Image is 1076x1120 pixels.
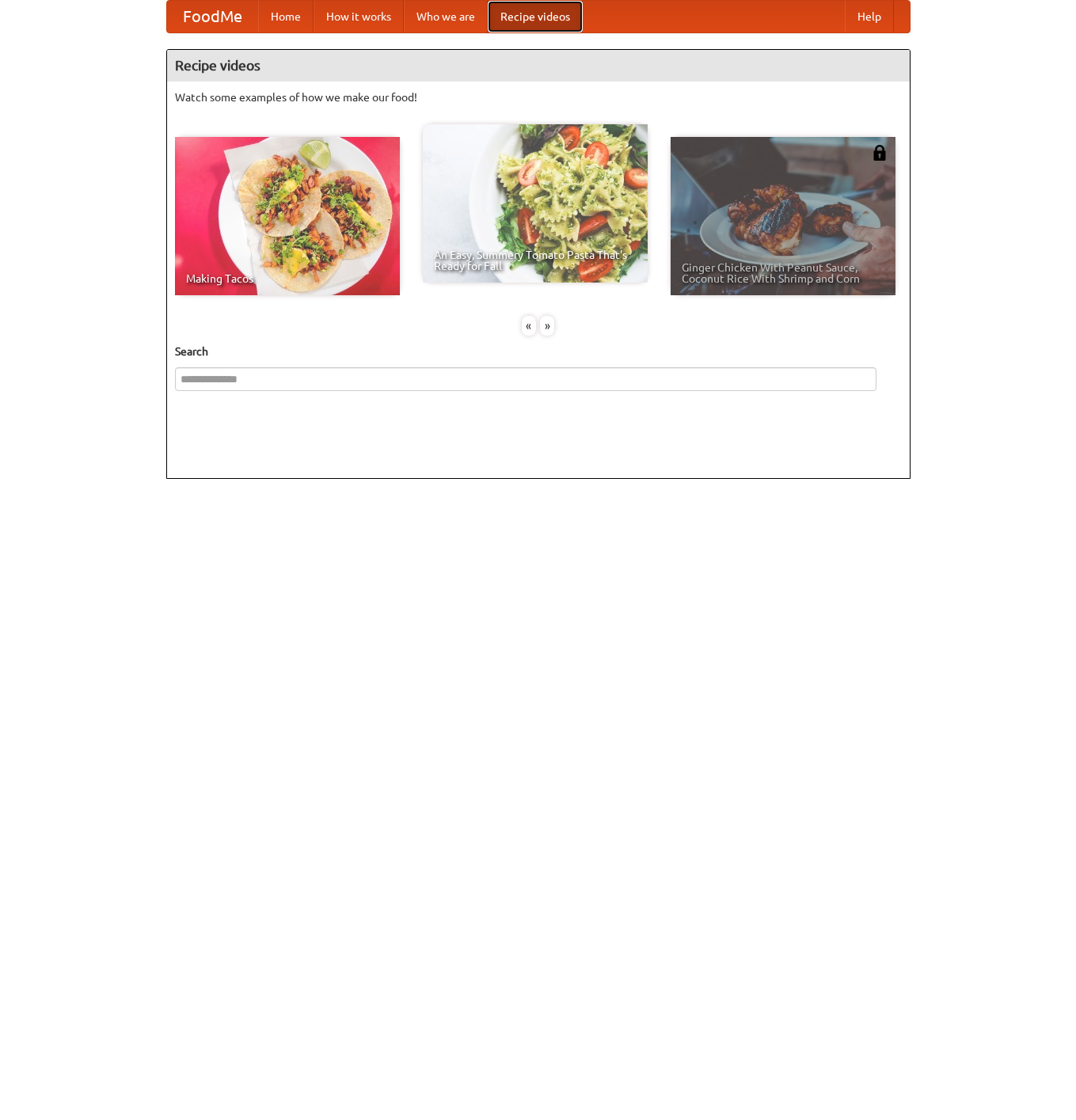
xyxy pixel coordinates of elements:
span: Making Tacos [186,273,389,284]
img: 483408.png [872,145,888,161]
div: « [522,316,536,336]
h5: Search [175,344,902,359]
a: Making Tacos [175,137,400,295]
a: Help [845,1,894,32]
div: » [540,316,554,336]
h4: Recipe videos [167,50,910,82]
a: Home [258,1,314,32]
a: How it works [314,1,404,32]
p: Watch some examples of how we make our food! [175,89,902,105]
a: An Easy, Summery Tomato Pasta That's Ready for Fall [423,124,648,283]
a: FoodMe [167,1,258,32]
a: Recipe videos [488,1,583,32]
a: Who we are [404,1,488,32]
span: An Easy, Summery Tomato Pasta That's Ready for Fall [434,249,637,271]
